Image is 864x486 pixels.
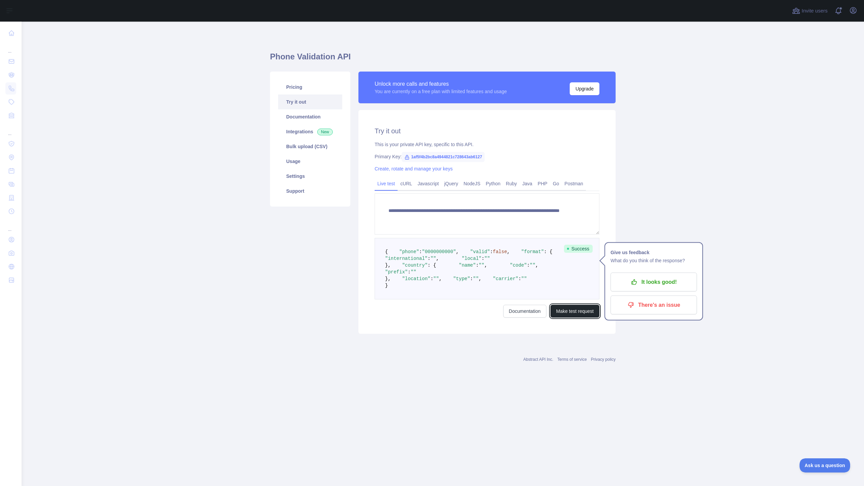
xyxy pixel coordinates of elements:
[385,256,428,261] span: "international"
[510,263,527,268] span: "code"
[411,269,416,275] span: ""
[278,139,342,154] a: Bulk upload (CSV)
[530,263,536,268] span: ""
[484,263,487,268] span: ,
[479,276,481,281] span: ,
[419,249,422,254] span: :
[408,269,410,275] span: :
[433,276,439,281] span: ""
[385,249,388,254] span: {
[439,276,442,281] span: ,
[462,256,482,261] span: "local"
[402,152,485,162] span: 1af5f4b2bc8a4944821c728643ab6127
[375,166,453,171] a: Create, rotate and manage your keys
[470,249,490,254] span: "valid"
[278,154,342,169] a: Usage
[802,7,828,15] span: Invite users
[278,169,342,184] a: Settings
[317,129,333,135] span: New
[375,141,599,148] div: This is your private API key, specific to this API.
[535,178,550,189] a: PHP
[430,276,433,281] span: :
[611,256,697,265] p: What do you think of the response?
[278,94,342,109] a: Try it out
[456,249,459,254] span: ,
[428,256,430,261] span: :
[521,249,544,254] span: "format"
[430,256,436,261] span: ""
[473,276,479,281] span: ""
[518,276,521,281] span: :
[415,178,441,189] a: Javascript
[493,249,507,254] span: false
[523,357,553,362] a: Abstract API Inc.
[544,249,552,254] span: : {
[5,219,16,232] div: ...
[375,126,599,136] h2: Try it out
[562,178,586,189] a: Postman
[493,276,518,281] span: "carrier"
[278,124,342,139] a: Integrations New
[385,276,391,281] span: },
[5,123,16,136] div: ...
[441,178,461,189] a: jQuery
[385,269,408,275] span: "prefix"
[550,305,599,318] button: Make test request
[557,357,587,362] a: Terms of service
[483,178,503,189] a: Python
[375,153,599,160] div: Primary Key:
[521,276,527,281] span: ""
[791,5,829,16] button: Invite users
[550,178,562,189] a: Go
[399,249,419,254] span: "phone"
[503,305,546,318] a: Documentation
[278,184,342,198] a: Support
[484,256,490,261] span: ""
[570,82,599,95] button: Upgrade
[385,263,391,268] span: },
[520,178,535,189] a: Java
[422,249,456,254] span: "0000000000"
[503,178,520,189] a: Ruby
[482,256,484,261] span: :
[479,263,484,268] span: ""
[436,256,439,261] span: ,
[385,283,388,288] span: }
[470,276,473,281] span: :
[507,249,510,254] span: ,
[402,263,428,268] span: "country"
[375,88,507,95] div: You are currently on a free plan with limited features and usage
[461,178,483,189] a: NodeJS
[564,245,593,253] span: Success
[611,248,697,256] h1: Give us feedback
[5,40,16,54] div: ...
[459,263,476,268] span: "name"
[800,458,850,473] iframe: Toggle Customer Support
[428,263,436,268] span: : {
[591,357,616,362] a: Privacy policy
[490,249,493,254] span: :
[398,178,415,189] a: cURL
[270,51,616,67] h1: Phone Validation API
[278,80,342,94] a: Pricing
[527,263,530,268] span: :
[476,263,479,268] span: :
[375,80,507,88] div: Unlock more calls and features
[375,178,398,189] a: Live test
[402,276,430,281] span: "location"
[278,109,342,124] a: Documentation
[453,276,470,281] span: "type"
[535,263,538,268] span: ,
